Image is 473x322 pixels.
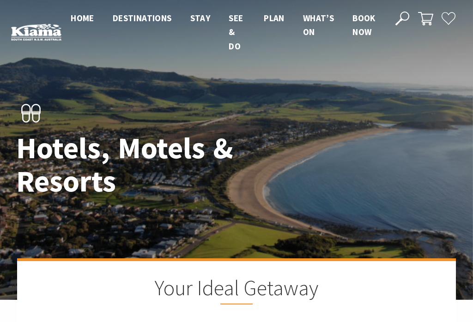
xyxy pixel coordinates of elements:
span: Stay [190,12,211,24]
span: Plan [264,12,285,24]
h2: Your Ideal Getaway [63,275,410,304]
span: Home [71,12,94,24]
span: See & Do [229,12,243,52]
nav: Main Menu [61,11,385,53]
span: What’s On [303,12,334,37]
img: Kiama Logo [11,24,61,41]
span: Book now [352,12,376,37]
h1: Hotels, Motels & Resorts [16,131,277,197]
span: Destinations [113,12,172,24]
